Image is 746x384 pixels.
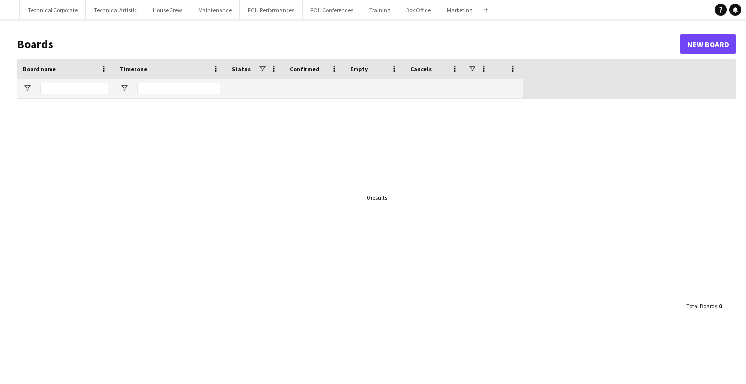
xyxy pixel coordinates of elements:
[190,0,240,19] button: Maintenance
[137,83,220,94] input: Timezone Filter Input
[17,37,680,51] h1: Boards
[232,66,251,73] span: Status
[719,302,722,310] span: 0
[410,66,432,73] span: Cancels
[398,0,439,19] button: Box Office
[40,83,108,94] input: Board name Filter Input
[290,66,320,73] span: Confirmed
[20,0,86,19] button: Technical Corporate
[350,66,368,73] span: Empty
[439,0,480,19] button: Marketing
[303,0,361,19] button: FOH Conferences
[145,0,190,19] button: House Crew
[240,0,303,19] button: FOH Performances
[23,84,32,93] button: Open Filter Menu
[361,0,398,19] button: Training
[680,34,736,54] a: New Board
[23,66,56,73] span: Board name
[686,302,717,310] span: Total Boards
[120,66,147,73] span: Timezone
[367,194,387,201] div: 0 results
[120,84,129,93] button: Open Filter Menu
[86,0,145,19] button: Technical Artistic
[686,297,722,316] div: :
